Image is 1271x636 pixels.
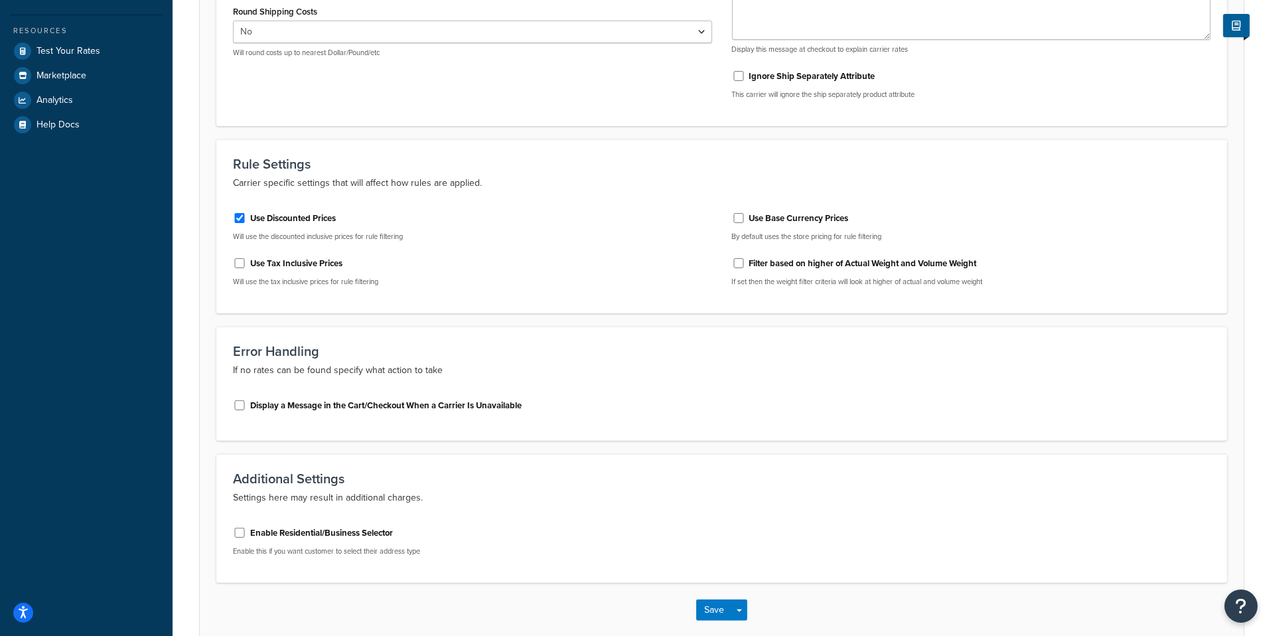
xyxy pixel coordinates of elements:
button: Save [696,599,732,621]
h3: Error Handling [233,344,1211,358]
p: Will round costs up to nearest Dollar/Pound/etc [233,48,712,58]
span: Test Your Rates [37,46,100,57]
a: Analytics [10,88,163,112]
h3: Additional Settings [233,471,1211,486]
p: Carrier specific settings that will affect how rules are applied. [233,175,1211,191]
button: Open Resource Center [1225,590,1258,623]
span: Help Docs [37,119,80,131]
p: Will use the discounted inclusive prices for rule filtering [233,232,712,242]
a: Marketplace [10,64,163,88]
label: Filter based on higher of Actual Weight and Volume Weight [749,258,977,270]
p: If set then the weight filter criteria will look at higher of actual and volume weight [732,277,1211,287]
label: Enable Residential/Business Selector [250,527,393,539]
p: If no rates can be found specify what action to take [233,362,1211,378]
label: Display a Message in the Cart/Checkout When a Carrier Is Unavailable [250,400,522,412]
div: Resources [10,25,163,37]
button: Show Help Docs [1223,14,1250,37]
span: Marketplace [37,70,86,82]
label: Ignore Ship Separately Attribute [749,70,875,82]
label: Use Discounted Prices [250,212,336,224]
label: Use Base Currency Prices [749,212,849,224]
a: Help Docs [10,113,163,137]
p: Settings here may result in additional charges. [233,490,1211,506]
h3: Rule Settings [233,157,1211,171]
p: This carrier will ignore the ship separately product attribute [732,90,1211,100]
p: Will use the tax inclusive prices for rule filtering [233,277,712,287]
label: Round Shipping Costs [233,7,317,17]
a: Test Your Rates [10,39,163,63]
p: By default uses the store pricing for rule filtering [732,232,1211,242]
label: Use Tax Inclusive Prices [250,258,342,270]
p: Enable this if you want customer to select their address type [233,546,712,556]
p: Display this message at checkout to explain carrier rates [732,44,1211,54]
span: Analytics [37,95,73,106]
